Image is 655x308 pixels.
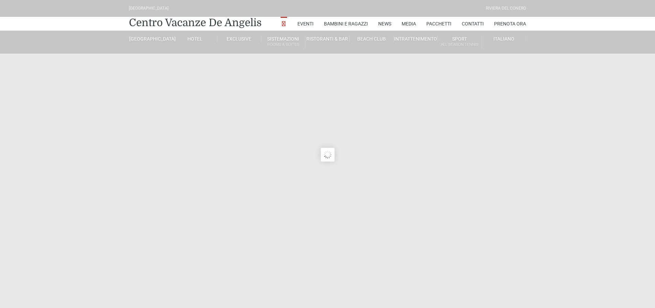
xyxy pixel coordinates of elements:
[493,36,514,42] span: Italiano
[482,36,526,42] a: Italiano
[378,17,391,31] a: News
[217,36,261,42] a: Exclusive
[297,17,314,31] a: Eventi
[324,17,368,31] a: Bambini e Ragazzi
[261,41,305,48] small: Rooms & Suites
[394,36,438,42] a: Intrattenimento
[173,36,217,42] a: Hotel
[129,36,173,42] a: [GEOGRAPHIC_DATA]
[438,36,482,48] a: SportAll Season Tennis
[494,17,526,31] a: Prenota Ora
[129,5,168,12] div: [GEOGRAPHIC_DATA]
[402,17,416,31] a: Media
[462,17,484,31] a: Contatti
[129,16,262,30] a: Centro Vacanze De Angelis
[350,36,394,42] a: Beach Club
[486,5,526,12] div: Riviera Del Conero
[438,41,481,48] small: All Season Tennis
[305,36,349,42] a: Ristoranti & Bar
[426,17,451,31] a: Pacchetti
[261,36,305,48] a: SistemazioniRooms & Suites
